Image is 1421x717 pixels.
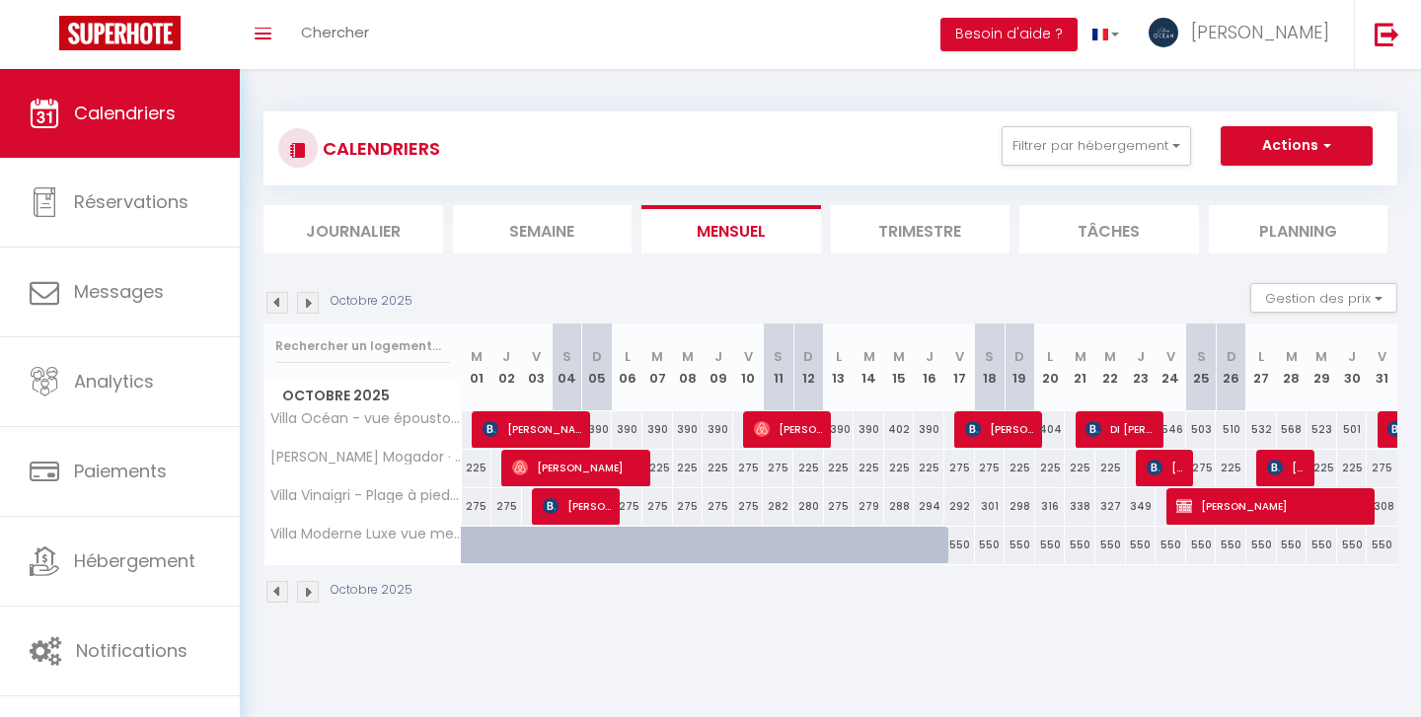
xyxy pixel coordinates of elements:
div: 288 [884,488,915,525]
div: 550 [1156,527,1186,563]
th: 10 [733,323,764,411]
div: 225 [1307,450,1337,486]
div: 550 [1246,527,1277,563]
div: 279 [854,488,884,525]
th: 21 [1065,323,1095,411]
div: 301 [975,488,1006,525]
abbr: L [1047,347,1053,366]
th: 24 [1156,323,1186,411]
li: Semaine [453,205,633,253]
abbr: J [926,347,934,366]
div: 292 [944,488,975,525]
div: 503 [1186,411,1217,448]
div: 550 [1307,527,1337,563]
img: Super Booking [59,16,181,50]
th: 30 [1337,323,1368,411]
div: 532 [1246,411,1277,448]
abbr: M [893,347,905,366]
th: 01 [462,323,492,411]
abbr: M [1075,347,1086,366]
span: Calendriers [74,101,176,125]
div: 275 [975,450,1006,486]
span: Villa Océan - vue époustouflante ! [267,411,465,426]
div: 550 [1126,527,1157,563]
div: 338 [1065,488,1095,525]
th: 27 [1246,323,1277,411]
abbr: L [1258,347,1264,366]
button: Besoin d'aide ? [940,18,1078,51]
th: 06 [612,323,642,411]
div: 550 [1216,527,1246,563]
abbr: J [1137,347,1145,366]
div: 225 [824,450,855,486]
th: 28 [1277,323,1308,411]
abbr: V [1166,347,1175,366]
th: 12 [793,323,824,411]
div: 225 [673,450,704,486]
abbr: D [803,347,813,366]
div: 225 [914,450,944,486]
span: Analytics [74,369,154,394]
div: 390 [854,411,884,448]
span: Notifications [76,638,187,663]
span: [PERSON_NAME] Mogador · [PERSON_NAME] Mogador 5 Suites spacieuses - petit déj [267,450,465,465]
span: Paiements [74,459,167,483]
span: Villa Vinaigri - Plage à pieds 👣 [267,488,465,503]
span: Réservations [74,189,188,214]
div: 316 [1035,488,1066,525]
div: 390 [642,411,673,448]
div: 275 [1367,450,1397,486]
div: 390 [612,411,642,448]
abbr: M [1286,347,1298,366]
div: 275 [733,488,764,525]
span: Villa Moderne Luxe vue mer à 180 degrés!! [267,527,465,541]
abbr: V [1378,347,1386,366]
div: 510 [1216,411,1246,448]
div: 275 [703,488,733,525]
span: [PERSON_NAME] [1176,487,1370,525]
abbr: D [592,347,602,366]
th: 15 [884,323,915,411]
abbr: V [532,347,541,366]
div: 568 [1277,411,1308,448]
div: 225 [1065,450,1095,486]
th: 29 [1307,323,1337,411]
div: 546 [1156,411,1186,448]
li: Journalier [263,205,443,253]
div: 550 [1186,527,1217,563]
div: 550 [1337,527,1368,563]
div: 225 [793,450,824,486]
span: Messages [74,279,164,304]
span: Hébergement [74,548,195,573]
div: 390 [673,411,704,448]
abbr: J [1348,347,1356,366]
p: Octobre 2025 [331,292,412,311]
span: DI [PERSON_NAME] [1085,410,1157,448]
span: Octobre 2025 [264,382,461,410]
th: 18 [975,323,1006,411]
span: [PERSON_NAME] [965,410,1036,448]
div: 390 [703,411,733,448]
li: Trimestre [831,205,1010,253]
abbr: S [1197,347,1206,366]
h3: CALENDRIERS [318,126,440,171]
abbr: M [1315,347,1327,366]
span: [PERSON_NAME] [1267,449,1308,486]
div: 225 [854,450,884,486]
div: 275 [1186,450,1217,486]
div: 275 [612,488,642,525]
div: 550 [1005,527,1035,563]
th: 07 [642,323,673,411]
th: 09 [703,323,733,411]
span: [PERSON_NAME] [1147,449,1187,486]
th: 31 [1367,323,1397,411]
li: Tâches [1019,205,1199,253]
th: 25 [1186,323,1217,411]
div: 390 [582,411,613,448]
th: 04 [552,323,582,411]
div: 550 [1277,527,1308,563]
div: 550 [1367,527,1397,563]
abbr: J [502,347,510,366]
abbr: D [1014,347,1024,366]
th: 14 [854,323,884,411]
